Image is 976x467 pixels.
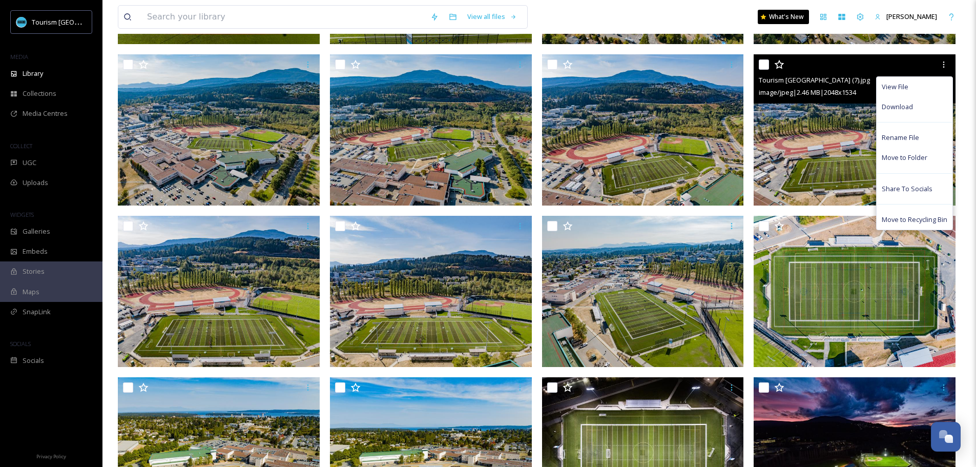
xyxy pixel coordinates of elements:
img: Tourism Nanaimo Sports Turf Field Stadium District (8).jpg [542,54,744,206]
img: Tourism Nanaimo Sports Turf Field Stadium District (4).jpg [542,216,744,367]
span: Library [23,69,43,78]
span: Tourism [GEOGRAPHIC_DATA] [32,17,123,27]
span: Download [882,102,913,112]
span: WIDGETS [10,211,34,218]
span: Move to Folder [882,153,927,163]
img: Tourism Nanaimo Sports Turf Field Stadium District (7).jpg [754,54,956,206]
img: Tourism Nanaimo Sports Turf Field Stadium District (6).jpg [118,216,320,367]
span: COLLECT [10,142,32,150]
span: Media Centres [23,109,68,118]
a: Privacy Policy [36,450,66,462]
span: Privacy Policy [36,453,66,460]
span: Move to Recycling Bin [882,215,947,225]
span: Tourism [GEOGRAPHIC_DATA] (7).jpg [759,75,870,85]
span: Share To Socials [882,184,932,194]
a: [PERSON_NAME] [869,7,942,27]
span: Socials [23,356,44,366]
span: Rename File [882,133,919,143]
img: Tourism Nanaimo Sports Turf Field Stadium District (5).jpg [330,216,532,367]
span: View File [882,82,908,92]
input: Search your library [142,6,425,28]
img: Tourism Nanaimo Sports Turf Field Stadium District (9).jpg [330,54,532,206]
a: What's New [758,10,809,24]
span: Galleries [23,227,50,236]
span: SnapLink [23,307,51,317]
span: Collections [23,89,56,98]
span: UGC [23,158,36,168]
a: View all files [462,7,522,27]
button: Open Chat [931,422,961,452]
span: Maps [23,287,39,297]
span: MEDIA [10,53,28,60]
span: Stories [23,267,45,276]
span: Embeds [23,247,48,256]
span: [PERSON_NAME] [886,12,937,21]
span: Uploads [23,178,48,188]
span: SOCIALS [10,340,31,348]
span: image/jpeg | 2.46 MB | 2048 x 1534 [759,88,856,97]
img: Tourism Nanaimo Sports Turf Field Stadium District (10).jpg [118,54,320,206]
img: Tourism Nanaimo Sports Turf Field Stadium District (3).jpg [754,216,956,367]
img: tourism_nanaimo_logo.jpeg [16,17,27,27]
